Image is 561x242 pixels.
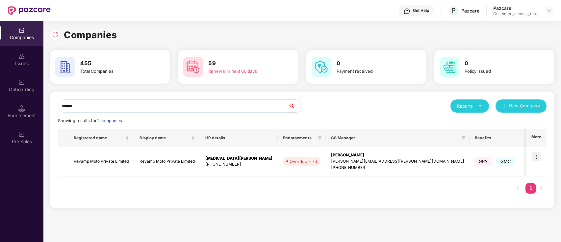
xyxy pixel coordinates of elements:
td: Revamp Moto Private Limited [68,147,134,176]
span: CS Manager [331,135,459,141]
li: 1 [525,183,536,194]
span: New Company [509,103,540,109]
img: svg+xml;base64,PHN2ZyBpZD0iUmVsb2FkLTMyeDMyIiB4bWxucz0iaHR0cDovL3d3dy53My5vcmcvMjAwMC9zdmciIHdpZH... [52,31,59,38]
span: Showing results for [58,118,123,123]
span: GPA [475,157,492,166]
img: svg+xml;base64,PHN2ZyB3aWR0aD0iMTQuNSIgaGVpZ2h0PSIxNC41IiB2aWV3Qm94PSIwIDAgMTYgMTYiIGZpbGw9Im5vbm... [18,105,25,112]
span: Registered name [74,135,124,141]
span: Endorsements [283,135,315,141]
span: filter [460,134,467,142]
button: right [536,183,547,194]
img: svg+xml;base64,PHN2ZyBpZD0iSXNzdWVzX2Rpc2FibGVkIiB4bWxucz0iaHR0cDovL3d3dy53My5vcmcvMjAwMC9zdmciIH... [18,53,25,60]
a: 1 [525,183,536,193]
div: [PHONE_NUMBER] [331,165,464,171]
h3: 59 [208,59,280,68]
span: filter [318,136,322,140]
div: Overdue - 7d [290,158,317,165]
div: Policy issued [465,68,536,74]
button: search [288,99,302,113]
img: svg+xml;base64,PHN2ZyBpZD0iRHJvcGRvd24tMzJ4MzIiIHhtbG5zPSJodHRwOi8vd3d3LnczLm9yZy8yMDAwL3N2ZyIgd2... [547,8,552,13]
button: plusNew Company [496,99,547,113]
span: caret-down [478,104,482,108]
th: Benefits [470,129,528,147]
th: HR details [200,129,278,147]
div: [PERSON_NAME][EMAIL_ADDRESS][PERSON_NAME][DOMAIN_NAME] [331,158,464,165]
span: filter [317,134,323,142]
span: GMC [497,157,515,166]
div: Total Companies [80,68,152,74]
td: Revamp Moto Private Limited [134,147,200,176]
div: Payment received [337,68,408,74]
div: Customer_success_team_lead [493,11,539,16]
span: left [516,186,520,190]
div: Reports [457,103,482,109]
img: New Pazcare Logo [8,6,51,15]
h3: 455 [80,59,152,68]
div: [PHONE_NUMBER] [205,161,272,168]
div: Pazcare [461,8,479,14]
div: [MEDICAL_DATA][PERSON_NAME] [205,155,272,162]
span: P [451,7,456,14]
img: svg+xml;base64,PHN2ZyBpZD0iQ29tcGFuaWVzIiB4bWxucz0iaHR0cDovL3d3dy53My5vcmcvMjAwMC9zdmciIHdpZHRoPS... [18,27,25,34]
h1: Companies [64,28,117,42]
div: Pazcare [493,5,539,11]
th: Display name [134,129,200,147]
button: left [512,183,523,194]
span: filter [462,136,466,140]
img: svg+xml;base64,PHN2ZyB4bWxucz0iaHR0cDovL3d3dy53My5vcmcvMjAwMC9zdmciIHdpZHRoPSI2MCIgaGVpZ2h0PSI2MC... [312,57,331,77]
li: Next Page [536,183,547,194]
span: 1 companies. [97,118,123,123]
img: svg+xml;base64,PHN2ZyB3aWR0aD0iMjAiIGhlaWdodD0iMjAiIHZpZXdCb3g9IjAgMCAyMCAyMCIgZmlsbD0ibm9uZSIgeG... [18,131,25,138]
th: Registered name [68,129,134,147]
li: Previous Page [512,183,523,194]
span: Display name [140,135,190,141]
div: Renewal in next 60 days [208,68,280,74]
th: More [526,129,547,147]
div: Get Help [413,8,429,13]
span: right [539,186,543,190]
img: svg+xml;base64,PHN2ZyB4bWxucz0iaHR0cDovL3d3dy53My5vcmcvMjAwMC9zdmciIHdpZHRoPSI2MCIgaGVpZ2h0PSI2MC... [183,57,203,77]
span: search [288,103,302,109]
div: [PERSON_NAME] [331,152,464,158]
h3: 0 [337,59,408,68]
img: svg+xml;base64,PHN2ZyB4bWxucz0iaHR0cDovL3d3dy53My5vcmcvMjAwMC9zdmciIHdpZHRoPSI2MCIgaGVpZ2h0PSI2MC... [55,57,75,77]
img: icon [532,152,541,161]
span: plus [502,104,506,109]
img: svg+xml;base64,PHN2ZyB4bWxucz0iaHR0cDovL3d3dy53My5vcmcvMjAwMC9zdmciIHdpZHRoPSI2MCIgaGVpZ2h0PSI2MC... [440,57,459,77]
h3: 0 [465,59,536,68]
img: svg+xml;base64,PHN2ZyBpZD0iSGVscC0zMngzMiIgeG1sbnM9Imh0dHA6Ly93d3cudzMub3JnLzIwMDAvc3ZnIiB3aWR0aD... [404,8,410,14]
img: svg+xml;base64,PHN2ZyB3aWR0aD0iMjAiIGhlaWdodD0iMjAiIHZpZXdCb3g9IjAgMCAyMCAyMCIgZmlsbD0ibm9uZSIgeG... [18,79,25,86]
